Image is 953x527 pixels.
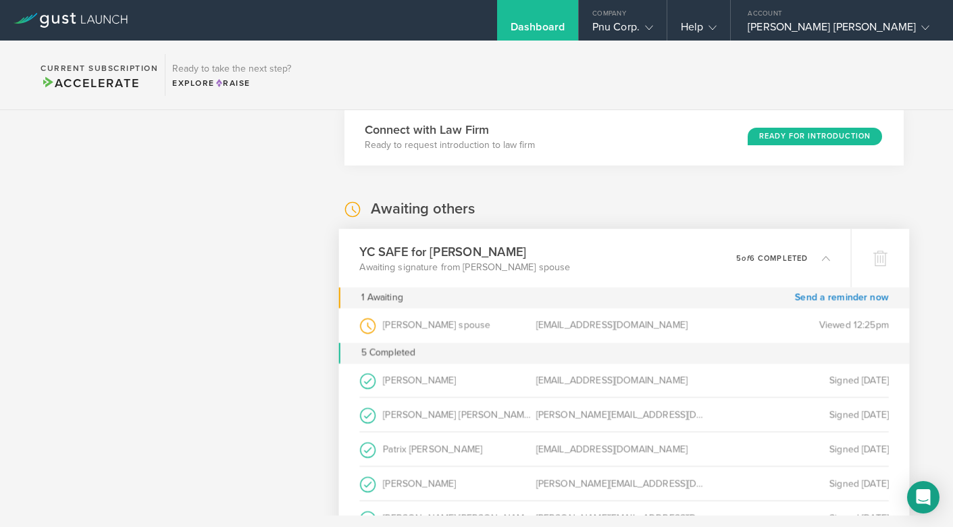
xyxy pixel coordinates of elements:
div: Open Intercom Messenger [907,481,939,513]
div: Patrix [PERSON_NAME] [359,432,536,466]
h3: YC SAFE for [PERSON_NAME] [359,242,570,260]
a: Send a reminder now [795,287,889,308]
p: Awaiting signature from [PERSON_NAME] spouse [359,260,570,274]
div: Signed [DATE] [713,432,889,466]
div: [PERSON_NAME] spouse [359,308,536,343]
div: Ready to take the next step?ExploreRaise [165,54,298,96]
div: Signed [DATE] [713,466,889,500]
p: Ready to request introduction to law firm [365,139,535,152]
div: [PERSON_NAME] [359,466,536,500]
div: Ready for Introduction [748,128,882,145]
div: [PERSON_NAME][EMAIL_ADDRESS][DOMAIN_NAME] [536,397,712,431]
div: Help [681,20,717,41]
div: Connect with Law FirmReady to request introduction to law firmReady for Introduction [344,108,904,166]
div: Explore [172,77,291,89]
div: [EMAIL_ADDRESS][DOMAIN_NAME] [536,363,712,397]
em: of [742,253,749,262]
div: Dashboard [511,20,565,41]
p: 5 6 completed [736,254,808,261]
div: [PERSON_NAME][EMAIL_ADDRESS][DOMAIN_NAME] [536,466,712,500]
h2: Awaiting others [371,199,475,219]
div: Viewed 12:25pm [713,308,889,343]
div: [EMAIL_ADDRESS][DOMAIN_NAME] [536,308,712,343]
span: Raise [215,78,251,88]
h2: Current Subscription [41,64,158,72]
div: [EMAIL_ADDRESS][DOMAIN_NAME] [536,432,712,466]
span: Accelerate [41,76,139,91]
span: (as [532,511,543,523]
div: [PERSON_NAME] [PERSON_NAME] [359,397,536,431]
div: [PERSON_NAME] [PERSON_NAME] [748,20,929,41]
h3: Connect with Law Firm [365,121,535,139]
div: Signed [DATE] [713,397,889,431]
div: 1 Awaiting [361,287,403,308]
div: Pnu Corp. [592,20,653,41]
div: 5 Completed [339,343,910,363]
h3: Ready to take the next step? [172,64,291,74]
div: [PERSON_NAME] [359,363,536,397]
span: (as [532,408,543,420]
div: Signed [DATE] [713,363,889,397]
